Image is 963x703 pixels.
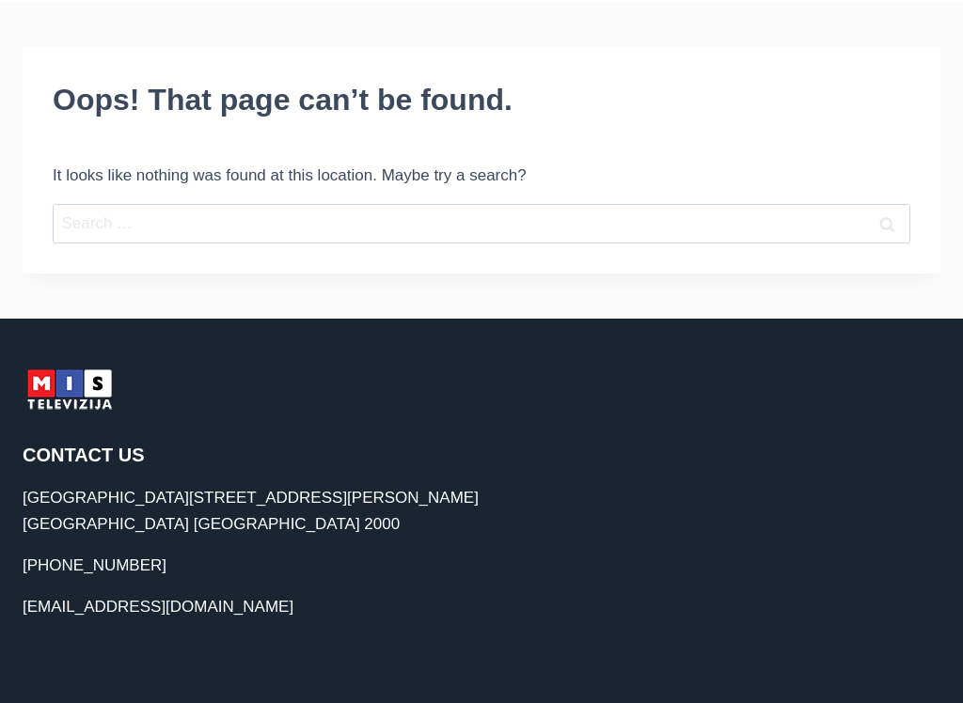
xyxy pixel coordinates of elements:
p: It looks like nothing was found at this location. Maybe try a search? [53,164,910,189]
a: [EMAIL_ADDRESS][DOMAIN_NAME] [23,599,293,617]
h2: Contact Us [23,442,940,470]
a: [PHONE_NUMBER] [23,557,166,575]
input: Search [863,205,910,245]
p: [GEOGRAPHIC_DATA][STREET_ADDRESS][PERSON_NAME] [GEOGRAPHIC_DATA] [GEOGRAPHIC_DATA] 2000 [23,486,940,537]
h1: Oops! That page can’t be found. [53,78,910,123]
